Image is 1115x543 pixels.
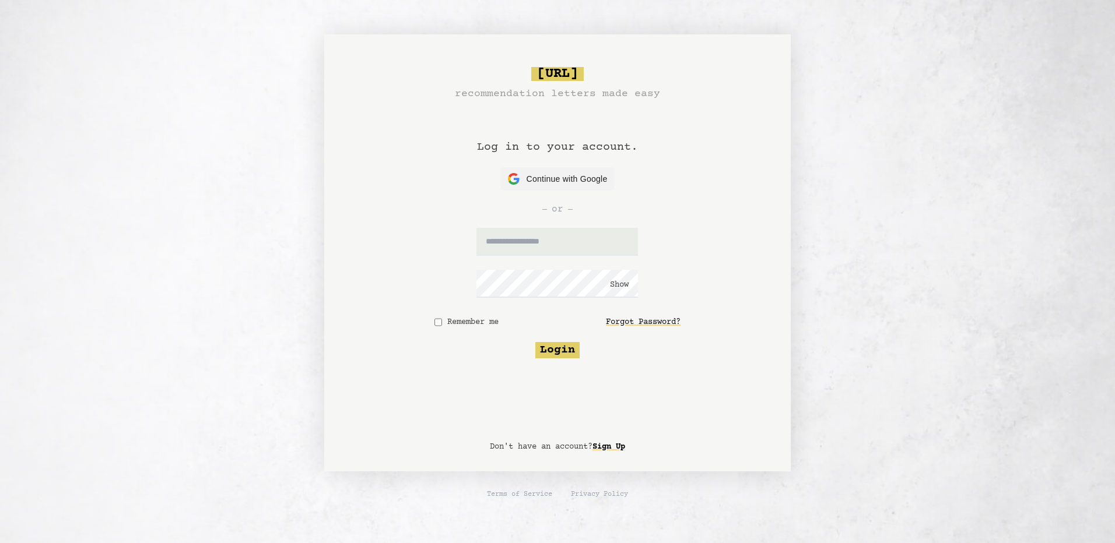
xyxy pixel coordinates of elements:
[490,441,625,453] p: Don't have an account?
[487,490,552,499] a: Terms of Service
[477,102,638,167] h1: Log in to your account.
[552,202,563,216] span: or
[535,342,580,358] button: Login
[571,490,628,499] a: Privacy Policy
[527,173,608,185] span: Continue with Google
[531,67,584,81] span: [URL]
[606,312,681,333] a: Forgot Password?
[447,316,500,328] label: Remember me
[455,86,660,102] h3: recommendation letters made easy
[501,167,615,191] button: Continue with Google
[592,438,625,456] a: Sign Up
[610,279,629,291] button: Show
